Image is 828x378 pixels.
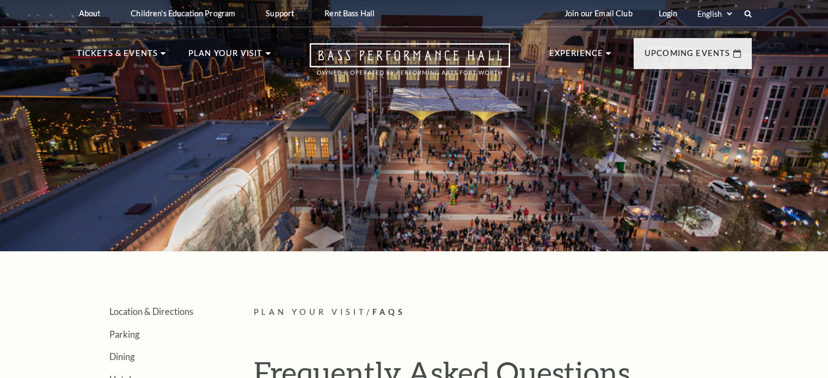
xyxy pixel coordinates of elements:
a: Dining [109,351,134,362]
select: Select: [695,9,734,19]
p: Plan Your Visit [188,47,263,66]
p: Tickets & Events [77,47,158,66]
p: / [254,306,752,319]
p: Experience [549,47,604,66]
p: Children's Education Program [131,9,235,18]
p: Rent Bass Hall [324,9,375,18]
a: Location & Directions [109,306,193,317]
p: About [79,9,101,18]
span: FAQs [372,307,406,317]
span: Plan Your Visit [254,307,367,317]
p: Support [266,9,294,18]
p: Upcoming Events [645,47,731,66]
a: Parking [109,329,139,339]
